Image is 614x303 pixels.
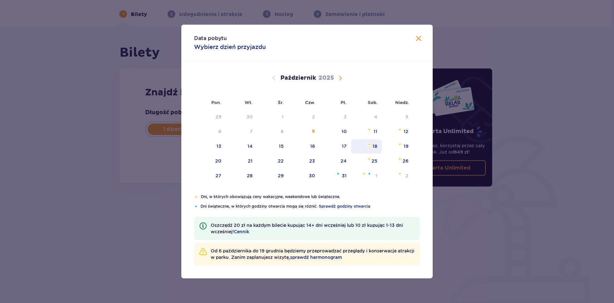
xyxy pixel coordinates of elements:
div: 19 [404,143,408,149]
small: Śr. [278,100,284,105]
td: niedziela, 19 października 2025 [382,140,413,154]
td: Data niedostępna. poniedziałek, 6 października 2025 [194,125,226,139]
p: Data pobytu [194,35,227,42]
div: 7 [250,128,253,135]
div: 1 [375,172,377,179]
small: Sob. [368,100,378,105]
div: 31 [342,172,347,179]
img: Pomarańczowa gwiazdka [367,142,371,146]
td: Data niedostępna. sobota, 4 października 2025 [351,110,382,124]
p: Wybierz dzień przyjazdu [194,43,266,51]
div: 10 [342,128,347,135]
div: 11 [374,128,377,135]
td: środa, 22 października 2025 [257,154,288,168]
div: 13 [216,143,221,149]
div: 29 [278,172,284,179]
td: środa, 29 października 2025 [257,169,288,183]
div: 14 [248,143,253,149]
td: wtorek, 21 października 2025 [226,154,257,168]
div: 30 [247,114,253,120]
td: piątek, 10 października 2025 [319,125,351,139]
td: czwartek, 16 października 2025 [288,140,320,154]
a: sprawdź harmonogram [290,254,342,260]
button: Zamknij [415,35,422,43]
div: 23 [309,158,315,164]
div: 12 [404,128,408,135]
td: sobota, 11 października 2025 [351,125,382,139]
img: Pomarańczowa gwiazdka [398,172,402,176]
td: poniedziałek, 27 października 2025 [194,169,226,183]
td: niedziela, 2 listopada 2025 [382,169,413,183]
td: sobota, 25 października 2025 [351,154,382,168]
div: 8 [281,128,284,135]
td: piątek, 17 października 2025 [319,140,351,154]
td: piątek, 31 października 2025 [319,169,351,183]
div: 4 [374,114,377,120]
td: niedziela, 12 października 2025 [382,125,413,139]
td: Data niedostępna. środa, 8 października 2025 [257,125,288,139]
div: 30 [309,172,315,179]
div: 2 [312,114,315,120]
img: Pomarańczowa gwiazdka [398,128,402,132]
small: Czw. [305,100,315,105]
div: 6 [218,128,221,135]
div: 1 [282,114,284,120]
td: czwartek, 9 października 2025 [288,125,320,139]
p: Od 6 października do 19 grudnia będziemy przeprowadzać przeglądy i konserwacje atrakcji w parku. ... [211,248,415,260]
td: Data niedostępna. wtorek, 30 września 2025 [226,110,257,124]
img: Niebieska gwiazdka [194,204,198,208]
div: 15 [279,143,284,149]
div: 24 [341,158,347,164]
small: Pon. [211,100,221,105]
img: Pomarańczowa gwiazdka [398,157,402,161]
div: 20 [215,158,221,164]
img: Pomarańczowa gwiazdka [194,195,198,199]
p: Oszczędź 20 zł na każdym bilecie kupując 14+ dni wcześniej lub 10 zł kupując 1-13 dni wcześniej! [211,222,415,235]
button: Następny miesiąc [336,74,344,82]
div: 3 [344,114,347,120]
td: niedziela, 26 października 2025 [382,154,413,168]
div: 16 [310,143,315,149]
div: 27 [216,172,221,179]
div: 26 [403,158,408,164]
img: Niebieska gwiazdka [367,172,371,176]
td: wtorek, 14 października 2025 [226,140,257,154]
td: środa, 15 października 2025 [257,140,288,154]
p: Dni, w których obowiązują ceny wakacyjne, weekendowe lub świąteczne. [201,194,420,200]
a: Sprawdź godziny otwarcia [319,203,370,209]
small: Pt. [341,100,346,105]
td: poniedziałek, 20 października 2025 [194,154,226,168]
div: 5 [405,114,408,120]
button: Poprzedni miesiąc [270,74,278,82]
td: Data niedostępna. piątek, 3 października 2025 [319,110,351,124]
img: Pomarańczowa gwiazdka [367,128,371,132]
p: 2025 [319,74,334,82]
td: Data niedostępna. niedziela, 5 października 2025 [382,110,413,124]
td: Data niedostępna. poniedziałek, 29 września 2025 [194,110,226,124]
small: Niedz. [395,100,409,105]
td: Data niedostępna. czwartek, 2 października 2025 [288,110,320,124]
div: 21 [248,158,253,164]
small: Wt. [245,100,252,105]
img: Pomarańczowa gwiazdka [367,157,371,161]
img: Pomarańczowa gwiazdka [398,142,402,146]
div: 29 [216,114,221,120]
div: 18 [373,143,377,149]
div: 28 [247,172,253,179]
p: Dni świąteczne, w których godziny otwarcia mogą się różnić. [201,203,420,209]
div: 17 [342,143,347,149]
td: poniedziałek, 13 października 2025 [194,140,226,154]
a: Cennik [234,228,249,235]
td: wtorek, 28 października 2025 [226,169,257,183]
td: czwartek, 30 października 2025 [288,169,320,183]
p: Październik [280,74,316,82]
div: 25 [372,158,377,164]
td: Data niedostępna. wtorek, 7 października 2025 [226,125,257,139]
img: Niebieska gwiazdka [336,172,340,176]
td: sobota, 18 października 2025 [351,140,382,154]
div: 2 [405,172,408,179]
td: sobota, 1 listopada 2025 [351,169,382,183]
